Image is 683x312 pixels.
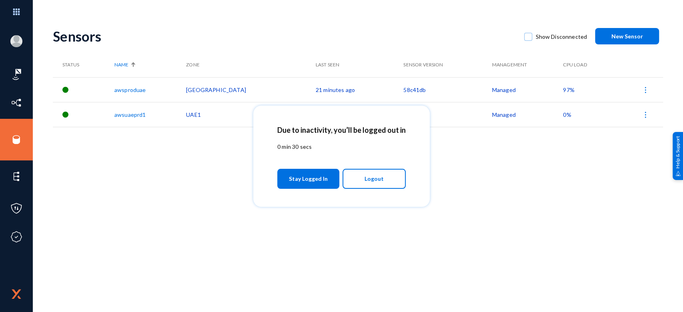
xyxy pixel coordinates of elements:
[343,169,406,189] button: Logout
[277,142,406,151] p: 0 min 30 secs
[277,169,339,189] button: Stay Logged In
[365,172,384,186] span: Logout
[289,172,328,186] span: Stay Logged In
[277,126,406,134] h2: Due to inactivity, you’ll be logged out in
